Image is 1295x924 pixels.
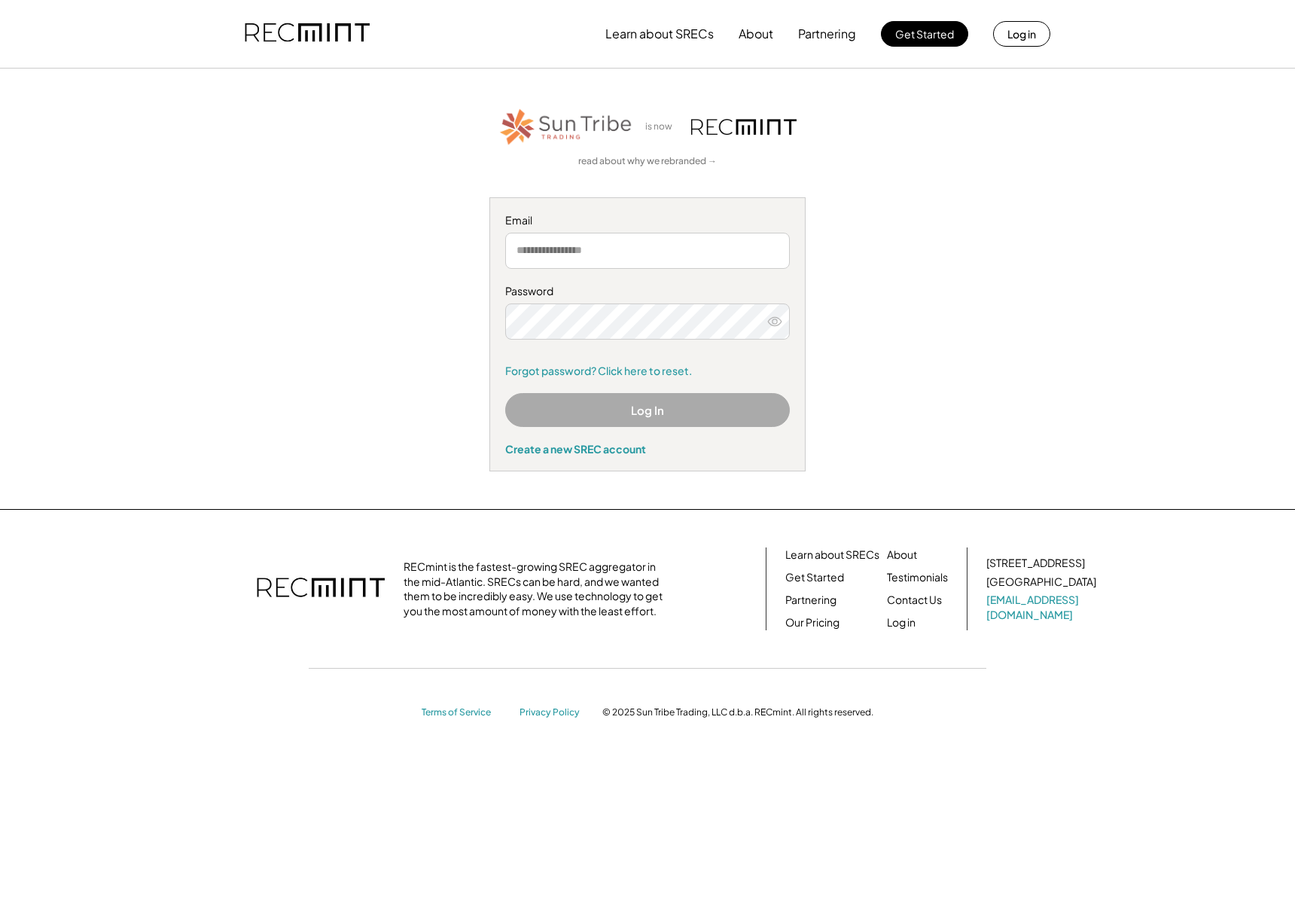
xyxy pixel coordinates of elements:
img: recmint-logotype%403x.png [691,119,797,135]
button: About [739,19,773,49]
button: Get Started [881,21,968,47]
img: recmint-logotype%403x.png [257,563,385,615]
div: [STREET_ADDRESS] [986,556,1085,571]
div: Create a new SREC account [505,442,790,456]
a: Terms of Service [422,706,504,719]
button: Partnering [798,19,856,49]
img: STT_Horizontal_Logo%2B-%2BColor.png [498,106,634,148]
div: is now [641,120,684,133]
div: RECmint is the fastest-growing SREC aggregator in the mid-Atlantic. SRECs can be hard, and we wan... [404,560,671,618]
div: [GEOGRAPHIC_DATA] [986,575,1096,590]
a: Learn about SRECs [785,547,879,563]
a: Forgot password? Click here to reset. [505,364,790,379]
a: read about why we rebranded → [578,155,717,168]
a: About [887,547,917,563]
a: [EMAIL_ADDRESS][DOMAIN_NAME] [986,593,1099,622]
a: Privacy Policy [520,706,587,719]
a: Get Started [785,570,844,585]
div: © 2025 Sun Tribe Trading, LLC d.b.a. RECmint. All rights reserved. [602,706,873,718]
img: recmint-logotype%403x.png [245,8,370,59]
a: Partnering [785,593,836,608]
div: Email [505,213,790,228]
a: Testimonials [887,570,948,585]
a: Log in [887,615,916,630]
a: Contact Us [887,593,942,608]
a: Our Pricing [785,615,839,630]
button: Learn about SRECs [605,19,714,49]
button: Log In [505,393,790,427]
div: Password [505,284,790,299]
button: Log in [993,21,1050,47]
